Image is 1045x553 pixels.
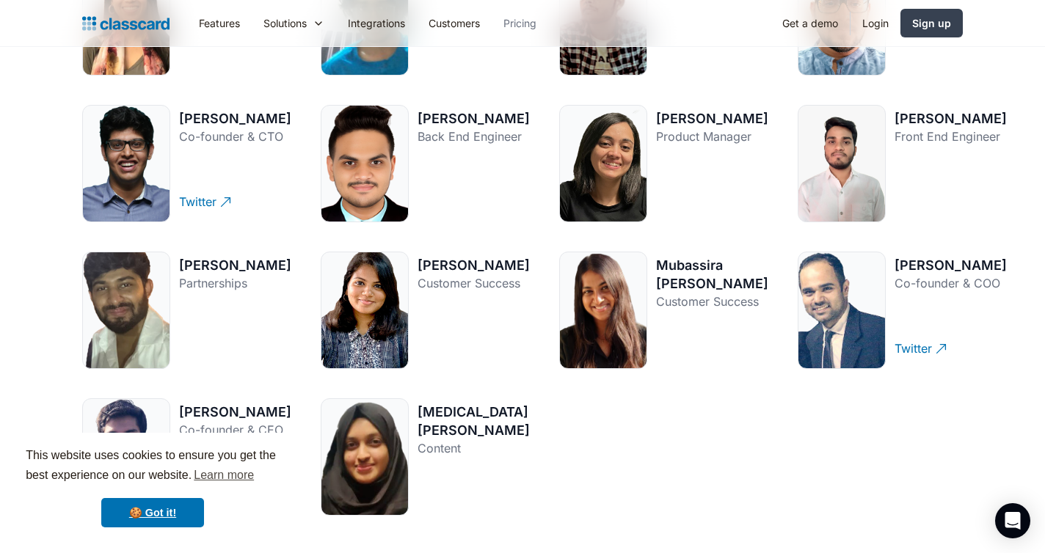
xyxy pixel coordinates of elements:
a: dismiss cookie message [101,498,204,527]
a: Get a demo [771,7,850,40]
div: Product Manager [656,128,768,145]
div: Sign up [912,15,951,31]
a: Twitter [895,329,1007,369]
div: Customer Success [656,293,768,310]
a: home [82,13,170,34]
div: [MEDICAL_DATA][PERSON_NAME] [418,403,530,439]
div: Partnerships [179,274,291,292]
a: Pricing [492,7,548,40]
div: [PERSON_NAME] [179,403,291,421]
div: [PERSON_NAME] [656,109,768,128]
div: Solutions [252,7,336,40]
div: Content [418,439,530,457]
a: learn more about cookies [192,464,256,486]
div: Co-founder & COO [895,274,1007,292]
div: [PERSON_NAME] [895,109,1007,128]
div: Co-founder & CTO [179,128,291,145]
div: [PERSON_NAME] [895,256,1007,274]
div: Co-founder & CEO [179,421,291,439]
a: Customers [417,7,492,40]
div: [PERSON_NAME] [179,109,291,128]
div: cookieconsent [12,433,294,541]
a: Sign up [900,9,963,37]
div: Twitter [179,182,216,210]
div: Customer Success [418,274,530,292]
a: Twitter [179,182,291,222]
span: This website uses cookies to ensure you get the best experience on our website. [26,447,280,486]
div: Front End Engineer [895,128,1007,145]
div: [PERSON_NAME] [418,256,530,274]
a: Integrations [336,7,417,40]
div: [PERSON_NAME] [418,109,530,128]
a: Login [851,7,900,40]
div: Mubassira [PERSON_NAME] [656,256,768,293]
div: Solutions [263,15,307,31]
a: Features [187,7,252,40]
div: Twitter [895,329,932,357]
div: Back End Engineer [418,128,530,145]
div: Open Intercom Messenger [995,503,1030,538]
div: [PERSON_NAME] [179,256,291,274]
